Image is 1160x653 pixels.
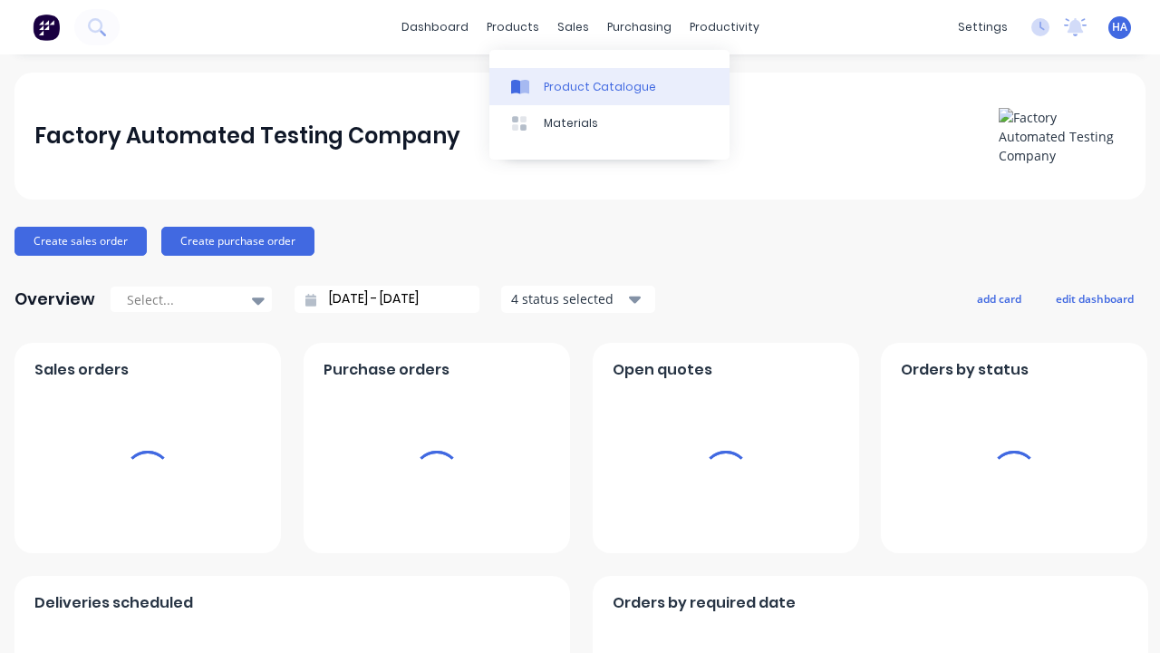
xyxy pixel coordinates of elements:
[1044,287,1145,310] button: edit dashboard
[613,359,712,381] span: Open quotes
[681,14,768,41] div: productivity
[511,289,625,308] div: 4 status selected
[501,286,655,313] button: 4 status selected
[161,227,314,256] button: Create purchase order
[489,68,730,104] a: Product Catalogue
[489,105,730,141] a: Materials
[949,14,1017,41] div: settings
[34,118,460,154] div: Factory Automated Testing Company
[544,79,656,95] div: Product Catalogue
[1112,19,1127,35] span: HA
[478,14,548,41] div: products
[392,14,478,41] a: dashboard
[14,227,147,256] button: Create sales order
[14,281,95,317] div: Overview
[613,592,796,614] span: Orders by required date
[34,359,129,381] span: Sales orders
[965,287,1033,310] button: add card
[901,359,1029,381] span: Orders by status
[999,108,1126,165] img: Factory Automated Testing Company
[548,14,598,41] div: sales
[33,14,60,41] img: Factory
[34,592,193,614] span: Deliveries scheduled
[598,14,681,41] div: purchasing
[544,115,598,132] div: Materials
[324,359,449,381] span: Purchase orders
